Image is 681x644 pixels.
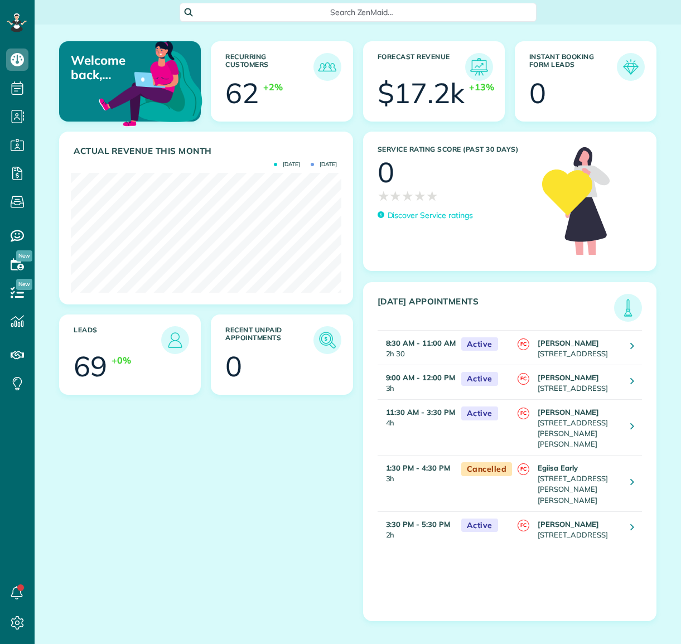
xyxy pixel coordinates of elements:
[538,408,599,417] strong: [PERSON_NAME]
[402,186,414,206] span: ★
[378,146,532,153] h3: Service Rating score (past 30 days)
[617,297,639,319] img: icon_todays_appointments-901f7ab196bb0bea1936b74009e4eb5ffbc2d2711fa7634e0d609ed5ef32b18b.png
[468,56,490,78] img: icon_forecast_revenue-8c13a41c7ed35a8dcfafea3cbb826a0462acb37728057bba2d056411b612bbbe.png
[518,373,529,385] span: FC
[378,456,456,511] td: 3h
[535,365,622,399] td: [STREET_ADDRESS]
[274,162,300,167] span: [DATE]
[378,400,456,456] td: 4h
[469,81,494,94] div: +13%
[225,326,313,354] h3: Recent unpaid appointments
[386,338,456,347] strong: 8:30 AM - 11:00 AM
[535,511,622,546] td: [STREET_ADDRESS]
[378,330,456,365] td: 2h 30
[225,352,242,380] div: 0
[71,53,154,83] p: Welcome back, [PERSON_NAME] AND [PERSON_NAME]!
[461,406,498,420] span: Active
[426,186,438,206] span: ★
[378,158,394,186] div: 0
[378,53,465,81] h3: Forecast Revenue
[96,28,205,137] img: dashboard_welcome-42a62b7d889689a78055ac9021e634bf52bae3f8056760290aed330b23ab8690.png
[535,456,622,511] td: [STREET_ADDRESS][PERSON_NAME][PERSON_NAME]
[74,352,107,380] div: 69
[378,186,390,206] span: ★
[535,400,622,456] td: [STREET_ADDRESS][PERSON_NAME][PERSON_NAME]
[518,338,529,350] span: FC
[378,511,456,546] td: 2h
[461,372,498,386] span: Active
[112,354,131,367] div: +0%
[378,365,456,399] td: 3h
[538,520,599,529] strong: [PERSON_NAME]
[316,56,339,78] img: icon_recurring_customers-cf858462ba22bcd05b5a5880d41d6543d210077de5bb9ebc9590e49fd87d84ed.png
[225,53,313,81] h3: Recurring Customers
[529,53,617,81] h3: Instant Booking Form Leads
[74,146,341,156] h3: Actual Revenue this month
[414,186,426,206] span: ★
[378,79,465,107] div: $17.2k
[389,186,402,206] span: ★
[378,297,615,322] h3: [DATE] Appointments
[461,337,498,351] span: Active
[225,79,259,107] div: 62
[16,279,32,290] span: New
[461,519,498,532] span: Active
[461,462,513,476] span: Cancelled
[74,326,161,354] h3: Leads
[518,408,529,419] span: FC
[529,79,546,107] div: 0
[538,463,578,472] strong: Egiisa Early
[164,329,186,351] img: icon_leads-1bed01f49abd5b7fead27621c3d59655bb73ed531f8eeb49469d10e621d6b896.png
[538,338,599,347] strong: [PERSON_NAME]
[535,330,622,365] td: [STREET_ADDRESS]
[316,329,339,351] img: icon_unpaid_appointments-47b8ce3997adf2238b356f14209ab4cced10bd1f174958f3ca8f1d0dd7fffeee.png
[518,520,529,531] span: FC
[378,210,473,221] a: Discover Service ratings
[518,463,529,475] span: FC
[620,56,642,78] img: icon_form_leads-04211a6a04a5b2264e4ee56bc0799ec3eb69b7e499cbb523a139df1d13a81ae0.png
[386,463,450,472] strong: 1:30 PM - 4:30 PM
[311,162,337,167] span: [DATE]
[263,81,283,94] div: +2%
[386,373,455,382] strong: 9:00 AM - 12:00 PM
[16,250,32,262] span: New
[386,520,450,529] strong: 3:30 PM - 5:30 PM
[538,373,599,382] strong: [PERSON_NAME]
[386,408,455,417] strong: 11:30 AM - 3:30 PM
[388,210,473,221] p: Discover Service ratings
